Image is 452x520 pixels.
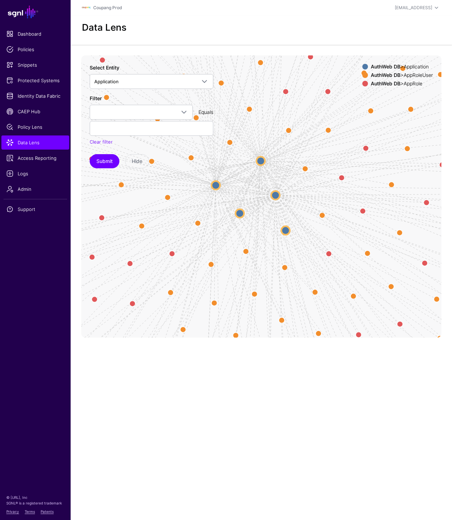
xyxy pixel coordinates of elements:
span: Access Reporting [6,155,64,162]
span: Snippets [6,61,64,68]
button: Hide [125,154,149,168]
strong: AuthWeb DB [371,72,400,78]
button: Submit [90,154,119,168]
label: Filter [90,95,102,102]
span: Protected Systems [6,77,64,84]
span: Policy Lens [6,123,64,131]
a: SGNL [4,4,66,20]
a: Policy Lens [1,120,69,134]
span: Support [6,206,64,213]
p: © [URL], Inc [6,495,64,500]
h2: Data Lens [82,22,126,33]
a: Dashboard [1,27,69,41]
span: Identity Data Fabric [6,92,64,99]
span: Application [94,79,119,84]
a: Policies [1,42,69,56]
span: Dashboard [6,30,64,37]
a: Coupang Prod [93,5,122,10]
a: CAEP Hub [1,104,69,119]
div: > AppRoleUser [369,72,434,78]
span: Data Lens [6,139,64,146]
div: > AppRole [369,81,434,86]
span: Policies [6,46,64,53]
a: Admin [1,182,69,196]
div: > Application [369,64,434,69]
a: Access Reporting [1,151,69,165]
a: Clear filter [90,139,113,145]
a: Patents [41,509,54,514]
p: SGNL® is a registered trademark [6,500,64,506]
div: [EMAIL_ADDRESS] [395,5,432,11]
img: svg+xml;base64,PHN2ZyBpZD0iTG9nbyIgeG1sbnM9Imh0dHA6Ly93d3cudzMub3JnLzIwMDAvc3ZnIiB3aWR0aD0iMTIxLj... [82,4,90,12]
a: Identity Data Fabric [1,89,69,103]
a: Protected Systems [1,73,69,87]
strong: AuthWeb DB [371,64,400,69]
div: Equals [196,108,216,116]
span: Admin [6,186,64,193]
a: Logs [1,167,69,181]
strong: AuthWeb DB [371,80,400,86]
label: Select Entity [90,64,119,71]
a: Data Lens [1,135,69,150]
span: CAEP Hub [6,108,64,115]
a: Snippets [1,58,69,72]
a: Privacy [6,509,19,514]
span: Logs [6,170,64,177]
a: Terms [25,509,35,514]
